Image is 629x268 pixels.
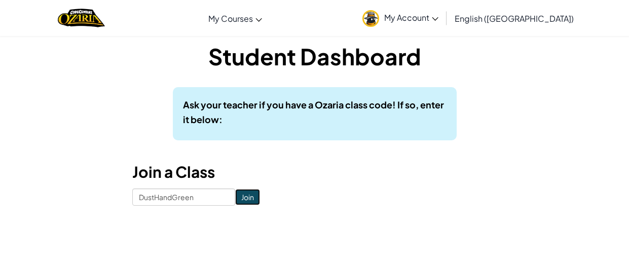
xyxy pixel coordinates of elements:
a: My Courses [203,5,267,32]
b: Ask your teacher if you have a Ozaria class code! If so, enter it below: [183,99,444,125]
h1: Student Dashboard [132,41,497,72]
a: English ([GEOGRAPHIC_DATA]) [450,5,579,32]
h3: Join a Class [132,161,497,183]
span: My Account [384,12,438,23]
input: Join [235,189,260,205]
a: Ozaria by CodeCombat logo [58,8,105,28]
input: <Enter Class Code> [132,188,235,206]
img: Home [58,8,105,28]
a: My Account [357,2,443,34]
span: English ([GEOGRAPHIC_DATA]) [455,13,574,24]
img: avatar [362,10,379,27]
span: My Courses [208,13,253,24]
